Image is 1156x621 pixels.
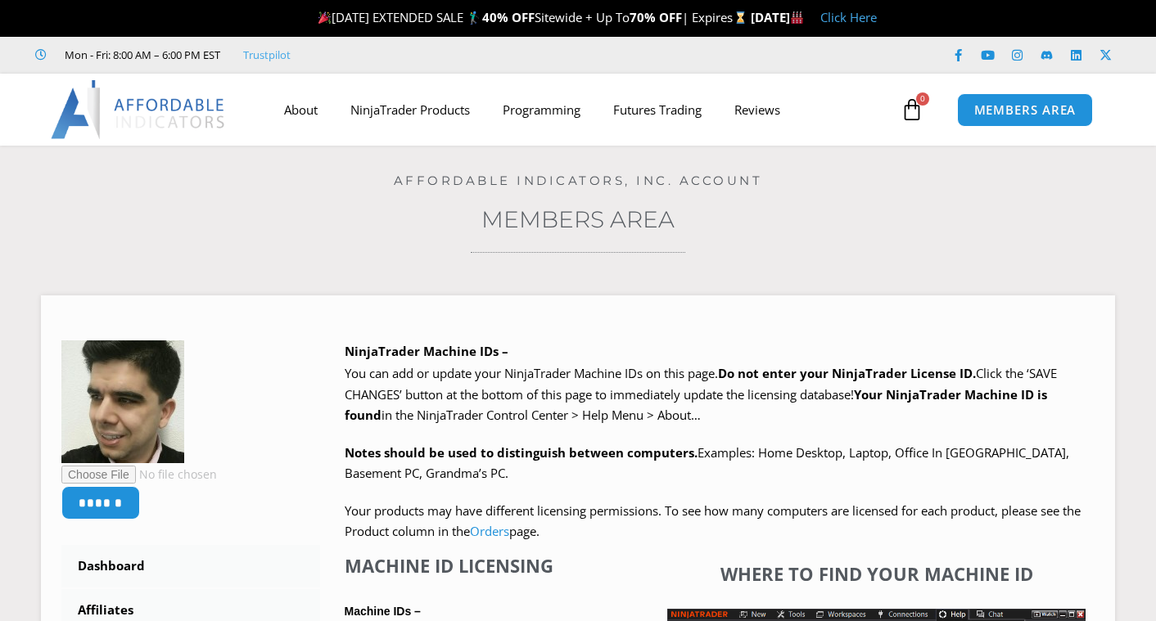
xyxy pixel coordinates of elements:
[345,365,718,381] span: You can add or update your NinjaTrader Machine IDs on this page.
[345,343,508,359] b: NinjaTrader Machine IDs –
[718,91,797,128] a: Reviews
[394,173,763,188] a: Affordable Indicators, Inc. Account
[751,9,804,25] strong: [DATE]
[486,91,597,128] a: Programming
[597,91,718,128] a: Futures Trading
[470,523,509,539] a: Orders
[345,605,421,618] strong: Machine IDs –
[268,91,334,128] a: About
[718,365,976,381] b: Do not enter your NinjaTrader License ID.
[61,45,220,65] span: Mon - Fri: 8:00 AM – 6:00 PM EST
[957,93,1094,127] a: MEMBERS AREA
[630,9,682,25] strong: 70% OFF
[876,86,948,133] a: 0
[734,11,747,24] img: ⌛
[268,91,896,128] nav: Menu
[667,563,1086,584] h4: Where to find your Machine ID
[345,365,1057,423] span: Click the ‘SAVE CHANGES’ button at the bottom of this page to immediately update the licensing da...
[482,9,535,25] strong: 40% OFF
[820,9,877,25] a: Click Here
[345,444,1069,482] span: Examples: Home Desktop, Laptop, Office In [GEOGRAPHIC_DATA], Basement PC, Grandma’s PC.
[345,555,648,576] h4: Machine ID Licensing
[318,11,331,24] img: 🎉
[345,502,1081,540] span: Your products may have different licensing permissions. To see how many computers are licensed fo...
[334,91,486,128] a: NinjaTrader Products
[61,340,184,463] img: 46fc45d2e471f03f4fad7dca21fe07dcea38f3e0156fe94c211de8894aadebe0
[51,80,227,139] img: LogoAI | Affordable Indicators – NinjaTrader
[345,444,698,461] strong: Notes should be used to distinguish between computers.
[791,11,803,24] img: 🏭
[314,9,750,25] span: [DATE] EXTENDED SALE 🏌️‍♂️ Sitewide + Up To | Expires
[61,545,320,587] a: Dashboard
[243,45,291,65] a: Trustpilot
[916,92,929,106] span: 0
[974,104,1077,116] span: MEMBERS AREA
[481,205,675,233] a: Members Area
